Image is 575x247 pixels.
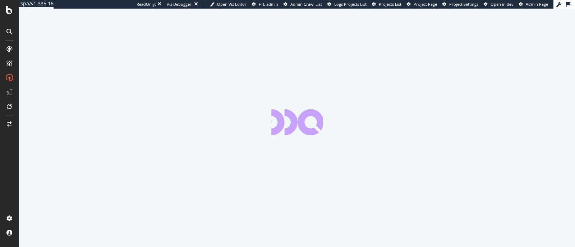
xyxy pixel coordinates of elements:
[284,1,322,7] a: Admin Crawl List
[449,1,478,7] span: Project Settings
[491,1,514,7] span: Open in dev
[484,1,514,7] a: Open in dev
[414,1,437,7] span: Project Page
[372,1,401,7] a: Projects List
[327,1,367,7] a: Logs Projects List
[252,1,278,7] a: FTL admin
[259,1,278,7] span: FTL admin
[519,1,548,7] a: Admin Page
[442,1,478,7] a: Project Settings
[217,1,247,7] span: Open Viz Editor
[167,1,193,7] div: Viz Debugger:
[526,1,548,7] span: Admin Page
[210,1,247,7] a: Open Viz Editor
[290,1,322,7] span: Admin Crawl List
[334,1,367,7] span: Logs Projects List
[271,109,323,135] div: animation
[407,1,437,7] a: Project Page
[137,1,156,7] div: ReadOnly:
[379,1,401,7] span: Projects List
